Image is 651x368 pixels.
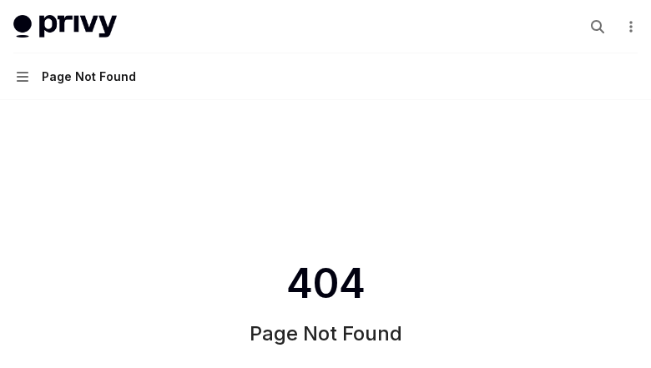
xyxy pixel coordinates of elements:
[250,320,402,347] h1: Page Not Found
[283,260,369,307] span: 404
[621,15,638,38] button: More actions
[13,15,117,38] img: light logo
[42,67,136,87] div: Page Not Found
[584,13,611,40] button: Open search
